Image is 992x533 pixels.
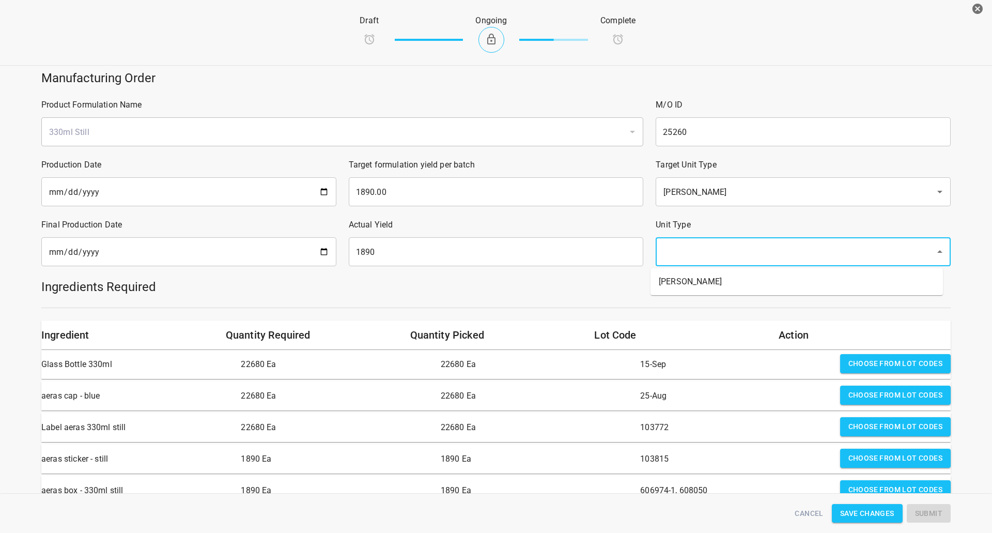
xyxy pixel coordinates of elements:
p: Target formulation yield per batch [349,159,644,171]
span: Choose from lot codes [848,452,942,465]
button: Choose from lot codes [840,417,951,436]
p: Final Production Date [41,219,336,231]
span: Choose from lot codes [848,420,942,433]
p: Production Date [41,159,336,171]
span: Cancel [795,507,823,520]
p: Label aeras 330ml still [41,417,233,438]
p: Glass Bottle 330ml [41,354,233,375]
button: Save Changes [832,504,903,523]
button: Choose from lot codes [840,449,951,468]
p: 606974-1, 608050 [640,480,831,501]
li: [PERSON_NAME] [650,272,943,291]
p: 1890 Ea [441,449,632,469]
h5: Ingredients Required [41,279,951,295]
p: 103772 [640,417,831,438]
button: Choose from lot codes [840,386,951,405]
p: 1890 Ea [241,480,432,501]
span: Choose from lot codes [848,483,942,496]
p: 1890 Ea [241,449,432,469]
p: Target Unit Type [656,159,951,171]
p: 1890 Ea [441,480,632,501]
p: aeras sticker - still [41,449,233,469]
h5: Manufacturing Order [41,70,951,86]
p: Actual Yield [349,219,644,231]
p: M/O ID [656,99,951,111]
h6: Ingredient [41,327,213,343]
h6: Quantity Required [226,327,398,343]
span: Save Changes [840,507,894,520]
h6: Lot Code [594,327,766,343]
p: Unit Type [656,219,951,231]
p: Ongoing [475,14,507,27]
span: Choose from lot codes [848,357,942,370]
p: 22680 Ea [441,354,632,375]
p: aeras box - 330ml still [41,480,233,501]
p: aeras cap - blue [41,386,233,406]
p: 25-Aug [640,386,831,406]
p: Draft [357,14,382,27]
p: Product Formulation Name [41,99,643,111]
button: Open [933,185,947,199]
h6: Action [779,327,951,343]
p: 22680 Ea [441,386,632,406]
p: 22680 Ea [241,417,432,438]
p: 22680 Ea [241,354,432,375]
button: Choose from lot codes [840,354,951,373]
button: Close [933,245,947,259]
h6: Quantity Picked [410,327,582,343]
p: 103815 [640,449,831,469]
button: Cancel [791,504,827,523]
p: Complete [600,14,636,27]
button: Choose from lot codes [840,480,951,499]
p: 15-Sep [640,354,831,375]
span: Choose from lot codes [848,389,942,402]
p: 22680 Ea [441,417,632,438]
p: 22680 Ea [241,386,432,406]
